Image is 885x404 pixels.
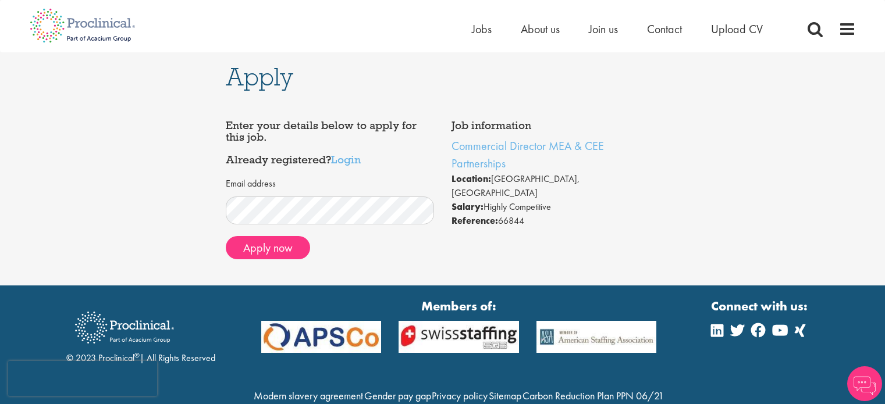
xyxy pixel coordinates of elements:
a: Carbon Reduction Plan PPN 06/21 [523,389,664,402]
img: APSCo [528,321,666,353]
sup: ® [134,351,140,360]
a: Modern slavery agreement [254,389,363,402]
img: Chatbot [847,366,882,401]
a: Login [331,152,361,166]
strong: Reference: [452,214,498,227]
iframe: reCAPTCHA [8,361,157,396]
strong: Salary: [452,201,484,213]
li: [GEOGRAPHIC_DATA], [GEOGRAPHIC_DATA] [452,172,660,200]
strong: Location: [452,173,491,185]
a: Privacy policy [432,389,488,402]
a: Join us [589,22,618,37]
img: APSCo [390,321,528,353]
a: About us [521,22,560,37]
a: Contact [647,22,682,37]
img: Proclinical Recruitment [66,303,183,352]
button: Apply now [226,236,310,259]
a: Commercial Director MEA & CEE Partnerships [452,138,604,171]
div: © 2023 Proclinical | All Rights Reserved [66,303,215,365]
a: Sitemap [489,389,521,402]
h4: Enter your details below to apply for this job. Already registered? [226,120,434,166]
a: Upload CV [711,22,763,37]
strong: Members of: [261,297,657,315]
li: 66844 [452,214,660,228]
h4: Job information [452,120,660,131]
img: APSCo [253,321,390,353]
a: Jobs [472,22,492,37]
span: Apply [226,61,293,92]
label: Email address [226,177,276,191]
li: Highly Competitive [452,200,660,214]
a: Gender pay gap [364,389,431,402]
strong: Connect with us: [711,297,810,315]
